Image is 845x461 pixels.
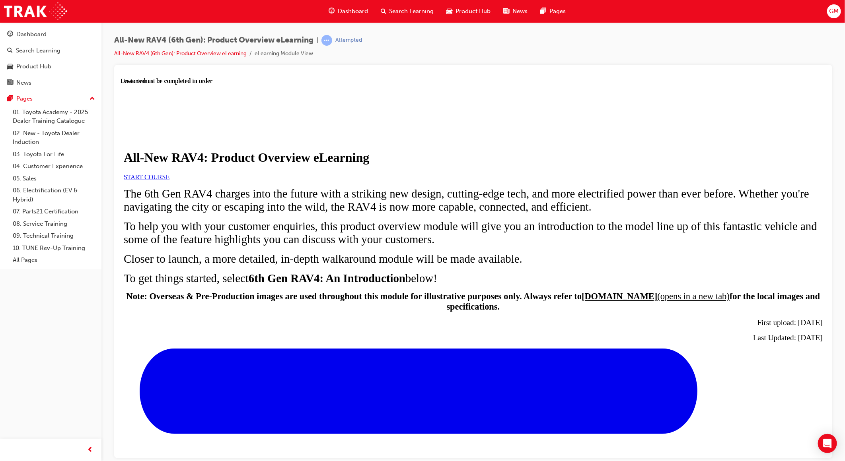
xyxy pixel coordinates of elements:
span: To get things started, select below! [3,194,317,207]
span: search-icon [7,47,13,54]
span: Dashboard [338,7,368,16]
span: | [317,36,318,45]
span: The 6th Gen RAV4 charges into the future with a striking new design, cutting-edge tech, and more ... [3,110,689,136]
a: 09. Technical Training [10,230,98,242]
a: 01. Toyota Academy - 2025 Dealer Training Catalogue [10,106,98,127]
div: Open Intercom Messenger [818,434,837,453]
a: 06. Electrification (EV & Hybrid) [10,184,98,205]
span: car-icon [7,63,13,70]
span: All-New RAV4 (6th Gen): Product Overview eLearning [114,36,313,45]
a: News [3,76,98,90]
span: pages-icon [541,6,547,16]
a: 10. TUNE Rev-Up Training [10,242,98,254]
a: 07. Parts21 Certification [10,205,98,218]
a: [DOMAIN_NAME](opens in a new tab) [461,214,609,224]
strong: for the local images and specifications. [326,214,700,234]
a: 02. New - Toyota Dealer Induction [10,127,98,148]
a: guage-iconDashboard [322,3,374,19]
h1: All-New RAV4: Product Overview eLearning [3,73,702,87]
a: Search Learning [3,43,98,58]
a: 04. Customer Experience [10,160,98,172]
span: Pages [550,7,566,16]
span: Closer to launch, a more detailed, in-depth walkaround module will be made available. [3,175,402,188]
a: All-New RAV4 (6th Gen): Product Overview eLearning [114,50,247,57]
a: 03. Toyota For Life [10,148,98,161]
div: Dashboard [16,30,47,39]
span: (opens in a new tab) [537,214,609,224]
button: DashboardSearch LearningProduct HubNews [3,25,98,91]
button: GM [827,4,841,18]
a: pages-iconPages [534,3,572,19]
span: Last Updated: [DATE] [633,256,702,264]
span: guage-icon [329,6,335,16]
div: Pages [16,94,33,103]
a: 05. Sales [10,172,98,185]
span: search-icon [381,6,386,16]
a: All Pages [10,254,98,266]
div: News [16,78,31,87]
a: Product Hub [3,59,98,74]
span: guage-icon [7,31,13,38]
strong: Note: Overseas & Pre-Production images are used throughout this module for illustrative purposes ... [6,214,461,224]
span: up-icon [90,94,95,104]
span: learningRecordVerb_ATTEMPT-icon [321,35,332,46]
span: news-icon [504,6,510,16]
a: 08. Service Training [10,218,98,230]
span: News [513,7,528,16]
span: pages-icon [7,95,13,103]
button: Pages [3,91,98,106]
a: START COURSE [3,96,49,103]
a: search-iconSearch Learning [374,3,440,19]
span: car-icon [447,6,453,16]
div: Attempted [335,37,362,44]
a: Dashboard [3,27,98,42]
a: car-iconProduct Hub [440,3,497,19]
a: news-iconNews [497,3,534,19]
div: Product Hub [16,62,51,71]
span: prev-icon [88,445,93,455]
div: Search Learning [16,46,60,55]
span: GM [829,7,839,16]
li: eLearning Module View [255,49,313,58]
strong: 6th Gen RAV4: An Introduction [128,194,285,207]
span: Product Hub [456,7,491,16]
span: First upload: [DATE] [637,241,702,249]
img: Trak [4,2,67,20]
span: To help you with your customer enquiries, this product overview module will give you an introduct... [3,142,697,168]
span: Search Learning [389,7,434,16]
span: news-icon [7,79,13,87]
strong: [DOMAIN_NAME] [461,214,537,224]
